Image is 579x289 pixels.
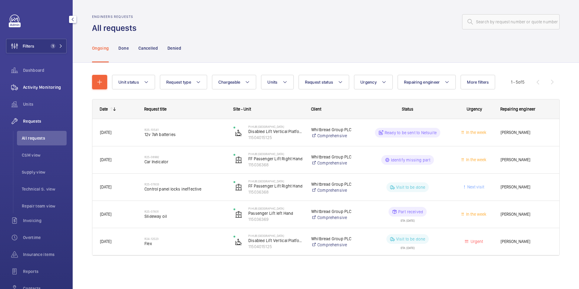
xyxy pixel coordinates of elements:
[396,236,425,242] p: Visit to be done
[248,125,303,128] p: PI Hub [GEOGRAPHIC_DATA]
[391,157,431,163] p: Identify missing part
[118,45,128,51] p: Done
[144,186,226,192] span: Control panel locks ineffective
[138,45,158,51] p: Cancelled
[144,182,226,186] h2: R25-07833
[23,251,67,257] span: Insurance items
[311,160,359,166] a: Comprehensive
[22,152,67,158] span: CSM view
[235,156,242,164] img: elevator.svg
[385,130,437,136] p: Ready to be sent to Netsuite
[305,80,333,85] span: Request status
[401,244,415,249] div: ETA: [DATE]
[51,44,55,48] span: 1
[100,157,111,162] span: [DATE]
[100,212,111,217] span: [DATE]
[248,162,303,168] p: 115036368
[404,80,440,85] span: Repairing engineer
[144,241,226,247] span: Flex
[462,14,560,29] input: Search by request number or quote number
[218,80,240,85] span: Chargeable
[6,39,67,53] button: Filters1
[212,75,256,89] button: Chargeable
[501,238,552,245] span: [PERSON_NAME]
[248,183,303,189] p: FF Passenger Lift Right Hand
[144,237,226,241] h2: R24-12523
[311,133,359,139] a: Comprehensive
[22,203,67,209] span: Repair team view
[144,128,226,131] h2: R25-10541
[235,238,242,245] img: platform_lift.svg
[144,107,167,111] span: Request title
[311,187,359,193] a: Comprehensive
[248,135,303,141] p: 11504015125
[248,210,303,216] p: Passenger Lift left Hand
[144,213,226,219] span: Slideway oil
[311,181,359,187] p: Whitbread Group PLC
[23,268,67,274] span: Reports
[100,130,111,135] span: [DATE]
[248,152,303,156] p: PI Hub [GEOGRAPHIC_DATA]
[248,216,303,222] p: 115036369
[23,67,67,73] span: Dashboard
[354,75,393,89] button: Urgency
[100,239,111,244] span: [DATE]
[311,236,359,242] p: Whitbread Group PLC
[235,184,242,191] img: elevator.svg
[518,80,522,85] span: of
[360,80,377,85] span: Urgency
[22,186,67,192] span: Technical S. view
[465,212,486,217] span: In the week
[144,131,226,138] span: 12v 7ah batteries
[396,184,425,190] p: Visit to be done
[248,128,303,135] p: Disabled Lift Vertical Platform
[299,75,349,89] button: Request status
[311,154,359,160] p: Whitbread Group PLC
[248,238,303,244] p: Disabled Lift Vertical Platform
[23,84,67,90] span: Activity Monitoring
[235,211,242,218] img: elevator.svg
[248,179,303,183] p: PI Hub [GEOGRAPHIC_DATA]
[248,189,303,195] p: 115036368
[467,107,482,111] span: Urgency
[235,129,242,136] img: platform_lift.svg
[398,209,423,215] p: Part received
[501,184,552,191] span: [PERSON_NAME]
[248,156,303,162] p: FF Passenger Lift Right Hand
[100,107,108,111] div: Date
[92,45,109,51] p: Ongoing
[461,75,495,89] button: More filters
[248,207,303,210] p: PI Hub [GEOGRAPHIC_DATA]
[402,107,413,111] span: Status
[248,234,303,238] p: PI Hub [GEOGRAPHIC_DATA]
[511,80,524,84] span: 1 - 5 5
[465,157,486,162] span: In the week
[23,234,67,241] span: Overtime
[233,107,251,111] span: Site - Unit
[311,107,321,111] span: Client
[92,22,140,34] h1: All requests
[401,217,415,222] div: ETA: [DATE]
[23,101,67,107] span: Units
[311,242,359,248] a: Comprehensive
[144,155,226,159] h2: R25-08992
[469,239,483,244] span: Urgent
[23,43,34,49] span: Filters
[144,159,226,165] span: Car Indicator
[261,75,293,89] button: Units
[118,80,139,85] span: Unit status
[467,80,489,85] span: More filters
[22,135,67,141] span: All requests
[22,169,67,175] span: Supply view
[311,214,359,221] a: Comprehensive
[144,210,226,213] h2: R25-07831
[465,130,486,135] span: In the week
[501,156,552,163] span: [PERSON_NAME]
[501,211,552,218] span: [PERSON_NAME]
[311,208,359,214] p: Whitbread Group PLC
[100,184,111,189] span: [DATE]
[23,118,67,124] span: Requests
[501,129,552,136] span: [PERSON_NAME]
[166,80,191,85] span: Request type
[248,244,303,250] p: 11504015125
